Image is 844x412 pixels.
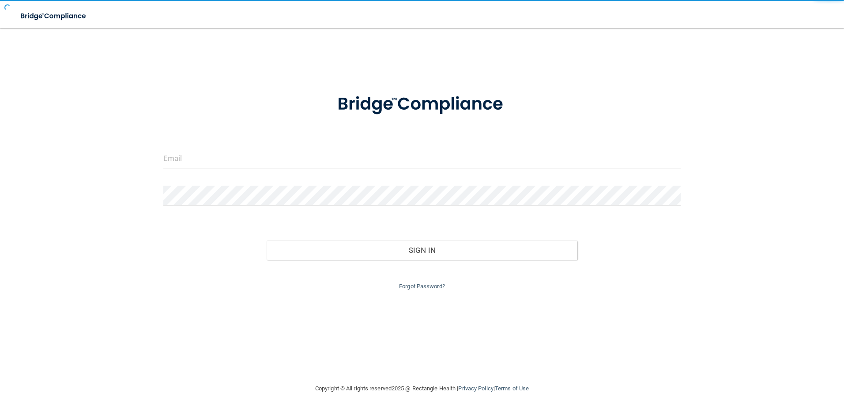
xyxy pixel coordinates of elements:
a: Terms of Use [495,385,529,392]
img: bridge_compliance_login_screen.278c3ca4.svg [13,7,94,25]
img: bridge_compliance_login_screen.278c3ca4.svg [319,81,525,127]
button: Sign In [267,240,577,260]
a: Forgot Password? [399,283,445,290]
div: Copyright © All rights reserved 2025 @ Rectangle Health | | [261,374,583,403]
a: Privacy Policy [458,385,493,392]
input: Email [163,149,681,168]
